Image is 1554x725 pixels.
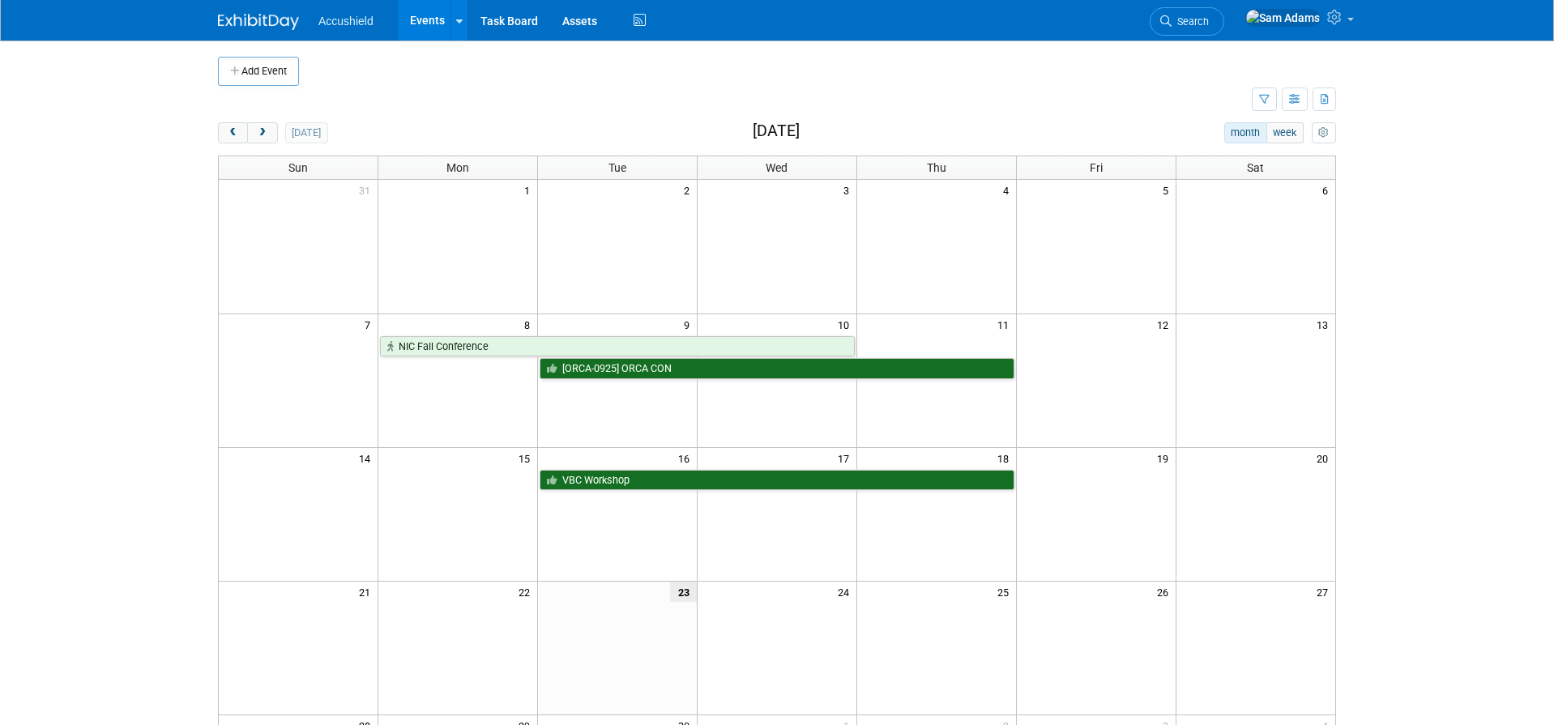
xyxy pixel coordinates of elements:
[1172,15,1209,28] span: Search
[608,161,626,174] span: Tue
[1150,7,1224,36] a: Search
[996,448,1016,468] span: 18
[218,122,248,143] button: prev
[836,582,856,602] span: 24
[753,122,800,140] h2: [DATE]
[357,448,378,468] span: 14
[380,336,855,357] a: NIC Fall Conference
[288,161,308,174] span: Sun
[1315,448,1335,468] span: 20
[363,314,378,335] span: 7
[1155,314,1176,335] span: 12
[523,180,537,200] span: 1
[540,358,1014,379] a: [ORCA-0925] ORCA CON
[682,314,697,335] span: 9
[842,180,856,200] span: 3
[1155,448,1176,468] span: 19
[285,122,328,143] button: [DATE]
[523,314,537,335] span: 8
[836,314,856,335] span: 10
[766,161,788,174] span: Wed
[517,582,537,602] span: 22
[1318,128,1329,139] i: Personalize Calendar
[1312,122,1336,143] button: myCustomButton
[1315,314,1335,335] span: 13
[996,582,1016,602] span: 25
[1247,161,1264,174] span: Sat
[1266,122,1304,143] button: week
[1321,180,1335,200] span: 6
[540,470,1014,491] a: VBC Workshop
[682,180,697,200] span: 2
[1155,582,1176,602] span: 26
[1315,582,1335,602] span: 27
[670,582,697,602] span: 23
[927,161,946,174] span: Thu
[1001,180,1016,200] span: 4
[318,15,374,28] span: Accushield
[517,448,537,468] span: 15
[1161,180,1176,200] span: 5
[996,314,1016,335] span: 11
[1224,122,1267,143] button: month
[218,14,299,30] img: ExhibitDay
[357,180,378,200] span: 31
[1090,161,1103,174] span: Fri
[1245,9,1321,27] img: Sam Adams
[357,582,378,602] span: 21
[218,57,299,86] button: Add Event
[446,161,469,174] span: Mon
[247,122,277,143] button: next
[836,448,856,468] span: 17
[677,448,697,468] span: 16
